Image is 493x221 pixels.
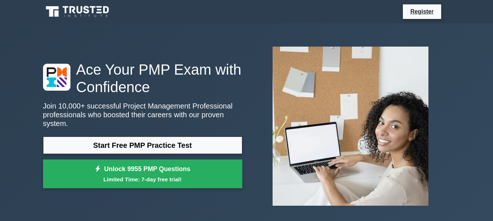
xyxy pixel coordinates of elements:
a: Register [406,7,438,16]
p: Join 10,000+ successful Project Management Professional professionals who boosted their careers w... [43,102,242,128]
small: Limited Time: 7-day free trial! [52,175,233,183]
h1: Ace Your PMP Exam with Confidence [43,61,242,96]
a: Unlock 9955 PMP QuestionsLimited Time: 7-day free trial! [43,159,242,189]
a: Start Free PMP Practice Test [43,137,242,154]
